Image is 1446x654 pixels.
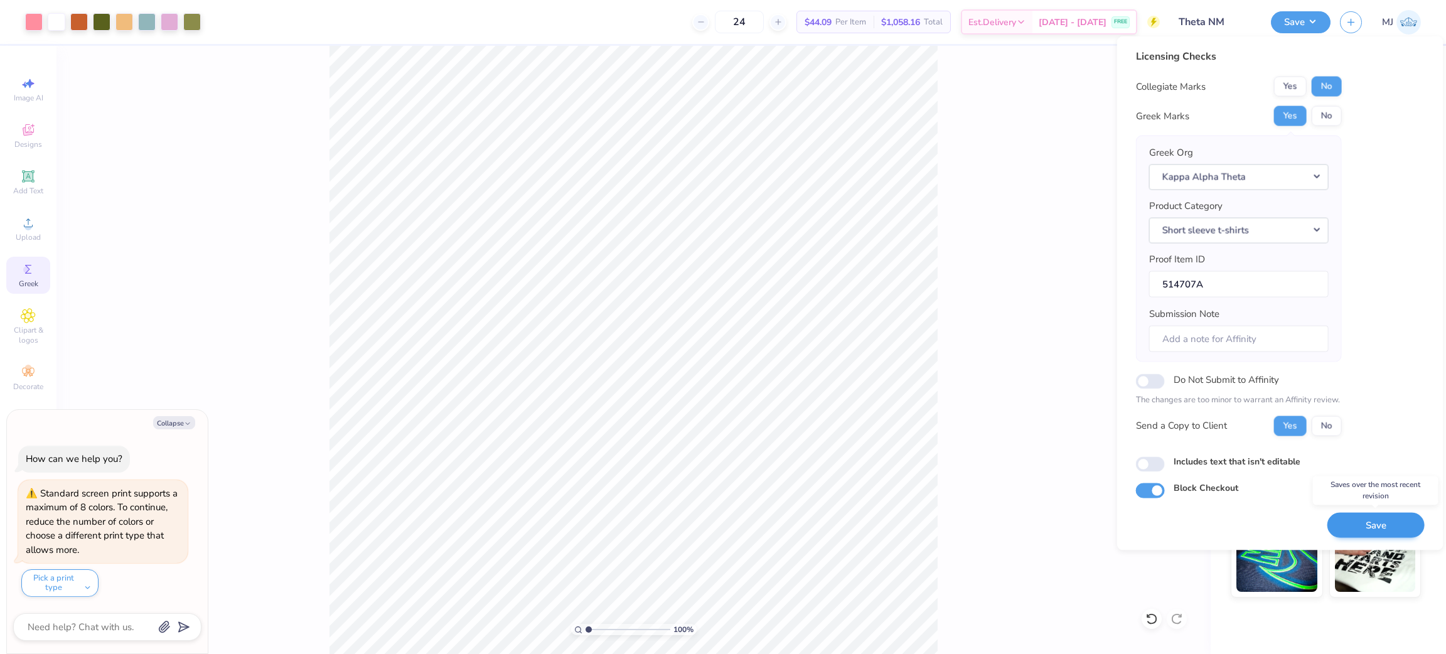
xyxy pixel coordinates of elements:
span: Clipart & logos [6,325,50,345]
span: Greek [19,279,38,289]
input: Add a note for Affinity [1149,325,1329,352]
input: – – [715,11,764,33]
button: No [1312,415,1342,436]
label: Greek Org [1149,146,1193,160]
img: Mark Joshua Mullasgo [1396,10,1421,35]
label: Proof Item ID [1149,252,1205,267]
div: Collegiate Marks [1136,79,1206,94]
span: 100 % [673,624,694,635]
a: MJ [1382,10,1421,35]
button: Save [1271,11,1331,33]
button: No [1312,106,1342,126]
span: Upload [16,232,41,242]
div: Licensing Checks [1136,49,1342,64]
div: Saves over the most recent revision [1313,476,1438,505]
label: Includes text that isn't editable [1174,454,1300,468]
button: Yes [1274,77,1307,97]
button: Kappa Alpha Theta [1149,164,1329,190]
button: Yes [1274,415,1307,436]
span: $1,058.16 [881,16,920,29]
span: Decorate [13,382,43,392]
span: Est. Delivery [968,16,1016,29]
div: How can we help you? [26,453,122,465]
span: Total [924,16,943,29]
label: Submission Note [1149,307,1219,321]
img: Water based Ink [1335,529,1416,592]
p: The changes are too minor to warrant an Affinity review. [1136,394,1342,407]
input: Untitled Design [1169,9,1261,35]
div: Send a Copy to Client [1136,419,1227,433]
div: Standard screen print supports a maximum of 8 colors. To continue, reduce the number of colors or... [26,487,178,556]
label: Do Not Submit to Affinity [1174,372,1279,388]
span: $44.09 [805,16,832,29]
span: Add Text [13,186,43,196]
span: [DATE] - [DATE] [1039,16,1106,29]
span: MJ [1382,15,1393,29]
span: Image AI [14,93,43,103]
div: Greek Marks [1136,109,1189,123]
button: Yes [1274,106,1307,126]
button: Short sleeve t-shirts [1149,217,1329,243]
label: Product Category [1149,199,1223,213]
img: Glow in the Dark Ink [1236,529,1317,592]
span: FREE [1114,18,1127,26]
button: Collapse [153,416,195,429]
button: No [1312,77,1342,97]
label: Block Checkout [1174,481,1238,494]
span: Designs [14,139,42,149]
button: Pick a print type [21,569,99,597]
button: Save [1327,512,1425,538]
span: Per Item [835,16,866,29]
